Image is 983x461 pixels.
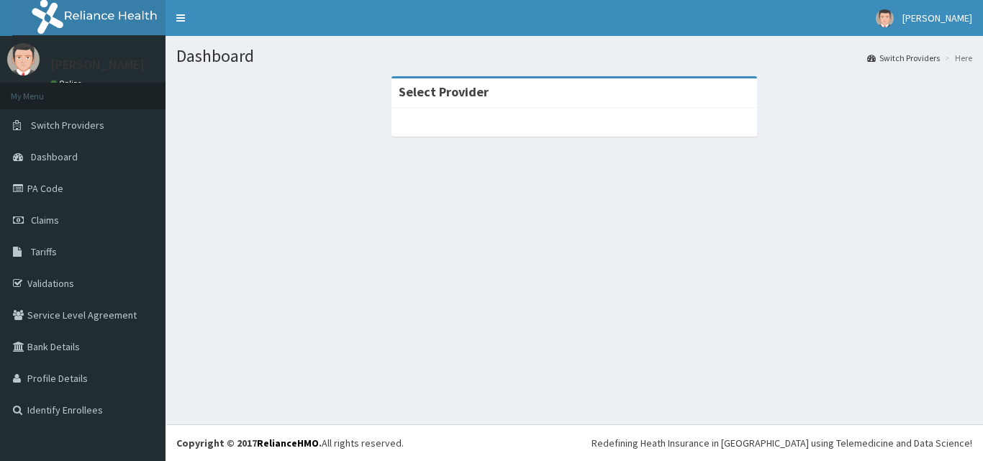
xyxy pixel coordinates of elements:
h1: Dashboard [176,47,972,65]
div: Redefining Heath Insurance in [GEOGRAPHIC_DATA] using Telemedicine and Data Science! [592,436,972,450]
footer: All rights reserved. [166,424,983,461]
a: Online [50,78,85,88]
span: Dashboard [31,150,78,163]
span: Switch Providers [31,119,104,132]
span: [PERSON_NAME] [902,12,972,24]
strong: Copyright © 2017 . [176,437,322,449]
p: [PERSON_NAME] [50,58,145,71]
a: RelianceHMO [257,437,319,449]
span: Tariffs [31,245,57,258]
img: User Image [876,9,894,27]
img: User Image [7,43,40,76]
strong: Select Provider [399,83,489,100]
a: Switch Providers [867,52,940,64]
li: Here [941,52,972,64]
span: Claims [31,214,59,227]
